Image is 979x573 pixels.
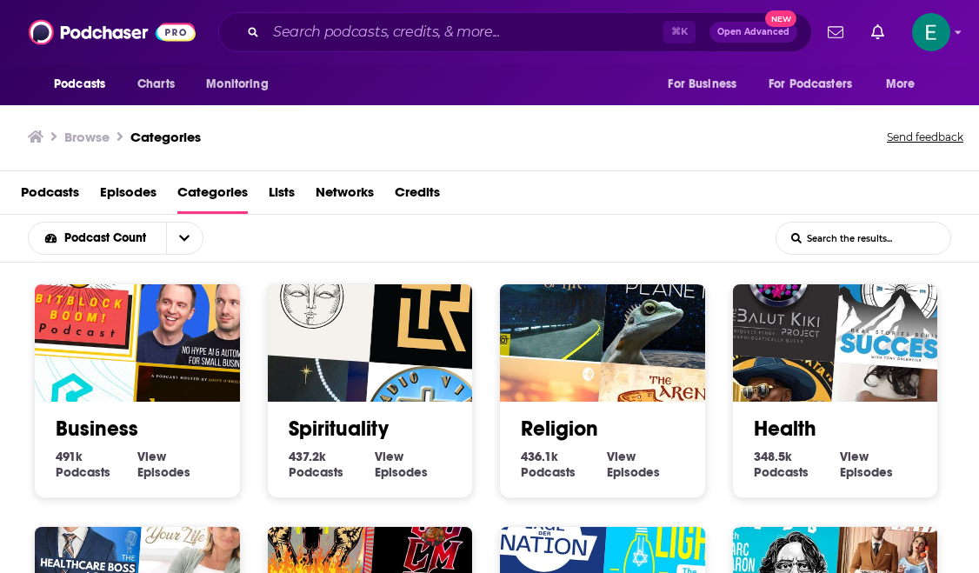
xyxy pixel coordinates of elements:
a: Lists [269,178,295,214]
a: Networks [316,178,374,214]
button: open menu [874,68,937,101]
button: Open AdvancedNew [709,22,797,43]
a: 348.5k Health Podcasts [754,449,841,480]
a: View Business Episodes [137,449,219,480]
span: For Business [668,72,736,97]
span: Episodes [375,464,428,480]
span: 348.5k [754,449,792,464]
img: Podchaser - Follow, Share and Rate Podcasts [29,16,196,49]
a: Episodes [100,178,157,214]
img: One Third of Life [478,230,609,362]
a: Charts [126,68,185,101]
img: The Reluctant Thought Leader Podcast [369,239,500,370]
a: Podcasts [21,178,79,214]
button: open menu [166,223,203,254]
a: 437.2k Spirituality Podcasts [289,449,375,480]
span: Podcasts [54,72,105,97]
span: More [886,72,916,97]
span: Logged in as ellien [912,13,950,51]
span: New [765,10,796,27]
span: For Podcasters [769,72,852,97]
button: Show profile menu [912,13,950,51]
a: Business [56,416,138,442]
a: View Religion Episodes [607,449,683,480]
a: Spirituality [289,416,389,442]
a: Show notifications dropdown [821,17,850,47]
button: open menu [42,68,128,101]
a: 491k Business Podcasts [56,449,137,480]
span: Episodes [137,464,190,480]
button: open menu [757,68,877,101]
h2: Choose List sort [28,222,230,255]
span: View [375,449,403,464]
span: Podcasts [56,464,110,480]
img: Authority Hacker Podcast – AI & Automation for Small biz & Marketers [136,239,267,370]
a: Health [754,416,816,442]
span: Monitoring [206,72,268,97]
span: 491k [56,449,83,464]
img: The BitBlockBoom Bitcoin Podcast [13,230,144,362]
span: View [137,449,166,464]
h3: Browse [64,129,110,145]
span: Podcasts [289,464,343,480]
span: Podcasts [521,464,576,480]
span: Episodes [840,464,893,480]
a: Show notifications dropdown [864,17,891,47]
img: User Profile [912,13,950,51]
span: View [607,449,636,464]
input: Search podcasts, credits, & more... [266,18,663,46]
div: Search podcasts, credits, & more... [218,12,812,52]
a: Credits [395,178,440,214]
img: The Real Stories Behind Success [834,239,965,370]
img: The Balut Kiki Project [711,230,842,362]
img: Sentient Planet [601,239,732,370]
button: open menu [29,232,166,244]
button: Send feedback [882,125,969,150]
a: View Health Episodes [840,449,916,480]
img: Esencias de ALQVIMIA [246,230,377,362]
a: Categories [130,129,201,145]
a: Religion [521,416,598,442]
span: Episodes [607,464,660,480]
span: Charts [137,72,175,97]
span: Open Advanced [717,28,789,37]
button: open menu [656,68,758,101]
span: ⌘ K [663,21,696,43]
a: Categories [177,178,248,214]
span: View [840,449,869,464]
a: 436.1k Religion Podcasts [521,449,607,480]
span: Podcast Count [64,232,152,244]
span: 436.1k [521,449,558,464]
button: open menu [194,68,290,101]
span: Podcasts [754,464,809,480]
span: 437.2k [289,449,326,464]
a: View Spirituality Episodes [375,449,451,480]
